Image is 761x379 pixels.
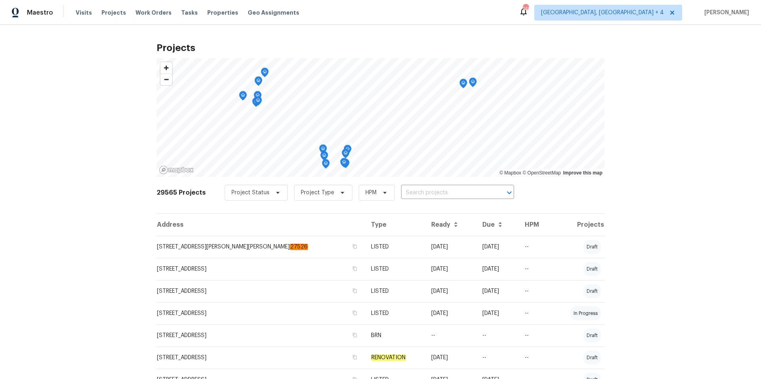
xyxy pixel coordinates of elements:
div: 149 [523,5,528,13]
div: Map marker [254,96,262,108]
em: RENOVATION [371,354,406,361]
button: Open [504,187,515,198]
td: -- [518,324,553,347]
canvas: Map [157,58,604,177]
div: Map marker [319,144,327,157]
button: Copy Address [351,332,358,339]
th: Type [365,214,425,236]
span: Project Type [301,189,334,197]
span: Visits [76,9,92,17]
div: Map marker [252,97,260,110]
a: OpenStreetMap [522,170,561,176]
th: Due [476,214,518,236]
td: [STREET_ADDRESS] [157,347,365,369]
td: BRN [365,324,425,347]
div: draft [583,351,601,365]
td: [DATE] [425,280,476,302]
td: [DATE] [476,280,518,302]
th: Address [157,214,365,236]
div: Map marker [459,79,467,91]
td: -- [476,324,518,347]
td: LISTED [365,258,425,280]
td: -- [518,258,553,280]
div: draft [583,284,601,298]
span: [GEOGRAPHIC_DATA], [GEOGRAPHIC_DATA] + 4 [541,9,664,17]
a: Mapbox homepage [159,165,194,174]
h2: Projects [157,44,604,52]
td: [DATE] [425,236,476,258]
td: LISTED [365,280,425,302]
th: Projects [553,214,604,236]
td: -- [518,302,553,324]
th: HPM [518,214,553,236]
div: Map marker [469,78,477,90]
div: Map marker [239,91,247,103]
td: LISTED [365,302,425,324]
a: Mapbox [499,170,521,176]
div: Map marker [322,159,330,171]
div: Map marker [340,158,348,170]
th: Ready [425,214,476,236]
button: Copy Address [351,354,358,361]
div: Map marker [320,151,328,163]
span: Maestro [27,9,53,17]
td: -- [518,347,553,369]
div: Map marker [344,145,352,157]
td: -- [518,280,553,302]
td: [DATE] [476,236,518,258]
h2: 29565 Projects [157,189,206,197]
td: [DATE] [476,302,518,324]
td: [STREET_ADDRESS] [157,258,365,280]
div: draft [583,262,601,276]
td: [DATE] [425,347,476,369]
td: [STREET_ADDRESS] [157,324,365,347]
div: Map marker [254,76,262,89]
span: [PERSON_NAME] [701,9,749,17]
button: Zoom out [161,74,172,85]
div: in progress [570,306,601,320]
button: Copy Address [351,309,358,316]
td: [DATE] [425,302,476,324]
td: [STREET_ADDRESS] [157,280,365,302]
button: Copy Address [351,265,358,272]
td: -- [476,347,518,369]
button: Copy Address [351,243,358,250]
a: Improve this map [563,170,602,176]
span: Geo Assignments [248,9,299,17]
button: Copy Address [351,287,358,294]
span: Properties [207,9,238,17]
span: Work Orders [136,9,172,17]
div: draft [583,328,601,343]
td: LISTED [365,236,425,258]
td: -- [425,324,476,347]
em: 27526 [290,244,308,250]
span: Projects [101,9,126,17]
td: [STREET_ADDRESS][PERSON_NAME][PERSON_NAME] [157,236,365,258]
span: Project Status [231,189,270,197]
input: Search projects [401,187,492,199]
td: -- [518,236,553,258]
button: Zoom in [161,62,172,74]
td: [DATE] [476,258,518,280]
span: HPM [365,189,377,197]
div: Map marker [261,68,269,80]
div: Map marker [342,149,350,161]
span: Tasks [181,10,198,15]
div: Map marker [254,91,262,103]
div: draft [583,240,601,254]
td: [STREET_ADDRESS] [157,302,365,324]
td: [DATE] [425,258,476,280]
